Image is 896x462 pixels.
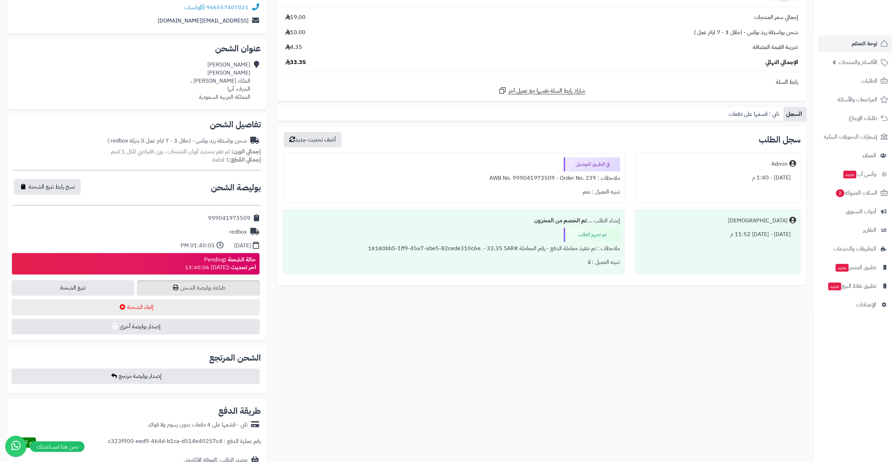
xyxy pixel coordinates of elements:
[148,421,248,429] div: تابي - قسّمها على 4 دفعات بدون رسوم ولا فوائد
[280,78,803,86] div: رابط السلة
[818,166,892,183] a: وآتس آبجديد
[12,319,260,334] button: إصدار بوليصة أخرى
[228,263,256,272] strong: آخر تحديث :
[107,137,247,145] div: شحن بواسطة ريد بوكس - (خلال 3 - 7 ايام عمل )
[759,135,801,144] h3: سجل الطلب
[728,217,788,225] div: [DEMOGRAPHIC_DATA]
[818,72,892,89] a: الطلبات
[835,188,877,198] span: السلات المتروكة
[849,113,877,123] span: طلبات الإرجاع
[184,3,205,12] a: واتساب
[833,244,876,254] span: التطبيقات والخدمات
[726,107,783,121] a: تابي : قسمها على دفعات
[12,280,134,296] a: تتبع الشحنة
[13,44,261,53] h2: عنوان الشحن
[12,368,260,384] button: إصدار بوليصة مرتجع
[843,171,856,178] span: جديد
[137,280,259,296] a: طباعة بوليصة الشحن
[753,43,798,51] span: ضريبة القيمة المضافة
[229,228,247,236] div: redbox
[508,87,585,95] span: شارك رابط السلة نفسها مع عميل آخر
[13,120,261,129] h2: تفاصيل الشحن
[818,147,892,164] a: العملاء
[818,296,892,313] a: الإعدادات
[285,58,306,67] span: 33.35
[818,240,892,257] a: التطبيقات والخدمات
[818,222,892,239] a: التقارير
[287,242,620,255] div: ملاحظات : تم تنفيذ معاملة الدفع - رقم المعاملة #18180bb5-1ff9-45a7-abe5-82cede310c6e. - 33.35 SAR
[287,171,620,185] div: ملاحظات : AWB No. 999041973509 - Order No. 239
[218,407,261,415] h2: طريقة الدفع
[206,3,249,12] a: 966557407021
[639,171,796,185] div: [DATE] - 1:40 م
[827,281,876,291] span: تطبيق نقاط البيع
[835,264,848,272] span: جديد
[852,39,877,49] span: لوحة التحكم
[818,259,892,276] a: تطبيق المتجرجديد
[211,183,261,192] h2: بوليصة الشحن
[818,203,892,220] a: أدوات التسويق
[836,189,844,197] span: 2
[209,354,261,362] h2: الشحن المرتجع
[225,255,256,264] strong: حالة الشحنة :
[863,151,876,160] span: العملاء
[158,17,249,25] a: [EMAIL_ADDRESS][DOMAIN_NAME]
[848,5,889,20] img: logo-2.png
[694,29,798,37] span: شحن بواسطة ريد بوكس - (خلال 3 - 7 ايام عمل )
[564,157,620,171] div: في الطريق للتوصيل
[111,147,230,156] span: لم تقم بتحديد أوزان للمنتجات ، وزن افتراضي للكل 1 كجم
[754,13,798,21] span: إجمالي سعر المنتجات
[818,91,892,108] a: المراجعات والأسئلة
[212,156,261,164] small: 1 قطعة
[835,262,876,272] span: تطبيق المتجر
[639,228,796,241] div: [DATE] - [DATE] 11:52 م
[839,57,877,67] span: الأقسام والمنتجات
[783,107,806,121] a: السجل
[287,255,620,269] div: تنبيه العميل : لا
[534,216,587,225] b: تم الخصم من المخزون
[185,256,256,272] div: Pending [DATE] 13:40:06
[287,214,620,228] div: إنشاء الطلب ....
[285,29,306,37] span: 10.00
[498,86,585,95] a: شارك رابط السلة نفسها مع عميل آخر
[14,179,81,195] button: نسخ رابط تتبع الشحنة
[818,128,892,145] a: إشعارات التحويلات البنكية
[229,156,261,164] strong: إجمالي القطع:
[842,169,876,179] span: وآتس آب
[181,242,215,250] div: 01:40:05 PM
[824,132,877,142] span: إشعارات التحويلات البنكية
[818,35,892,52] a: لوحة التحكم
[838,95,877,105] span: المراجعات والأسئلة
[234,242,251,250] div: [DATE]
[856,300,876,310] span: الإعدادات
[108,437,261,448] div: رقم عملية الدفع : c323f900-eed9-464d-b1ca-d514e40257c4
[107,137,143,145] span: ( شركة redbox )
[863,225,876,235] span: التقارير
[285,13,306,21] span: 19.00
[284,132,342,147] button: أضف تحديث جديد
[29,183,75,191] span: نسخ رابط تتبع الشحنة
[208,214,250,222] div: 999041973509
[231,147,261,156] strong: إجمالي الوزن:
[846,207,876,216] span: أدوات التسويق
[12,299,260,315] button: إلغاء الشحنة
[818,278,892,295] a: تطبيق نقاط البيعجديد
[765,58,798,67] span: الإجمالي النهائي
[861,76,877,86] span: الطلبات
[828,283,841,290] span: جديد
[287,185,620,199] div: تنبيه العميل : نعم
[190,61,250,101] div: [PERSON_NAME] [PERSON_NAME] الملك [PERSON_NAME] ، الشرف، أبها المملكة العربية السعودية
[771,160,788,168] div: Admin
[564,228,620,242] div: تم تجهيز الطلب
[818,184,892,201] a: السلات المتروكة2
[285,43,302,51] span: 4.35
[818,110,892,127] a: طلبات الإرجاع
